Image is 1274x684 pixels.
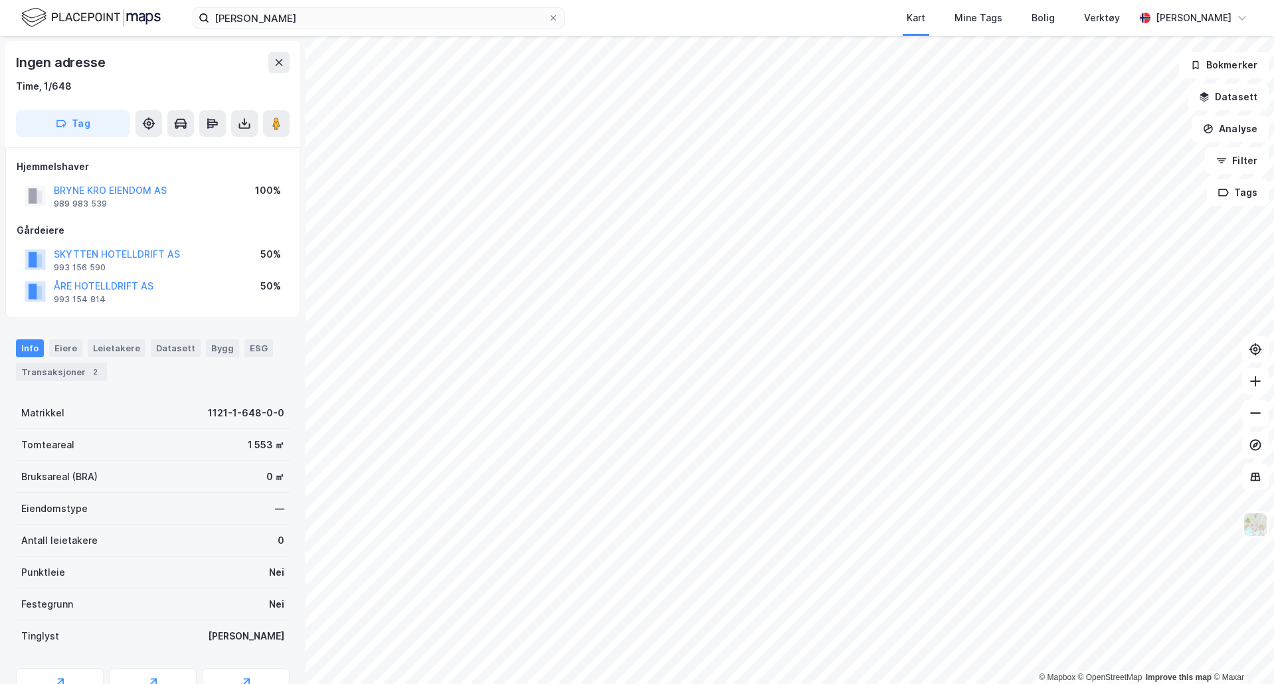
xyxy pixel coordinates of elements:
[209,8,548,28] input: Søk på adresse, matrikkel, gårdeiere, leietakere eller personer
[21,564,65,580] div: Punktleie
[88,339,145,357] div: Leietakere
[49,339,82,357] div: Eiere
[1207,179,1269,206] button: Tags
[1084,10,1120,26] div: Verktøy
[17,222,289,238] div: Gårdeiere
[16,52,108,73] div: Ingen adresse
[266,469,284,485] div: 0 ㎡
[206,339,239,357] div: Bygg
[260,246,281,262] div: 50%
[1205,147,1269,174] button: Filter
[1208,620,1274,684] div: Kontrollprogram for chat
[21,469,98,485] div: Bruksareal (BRA)
[248,437,284,453] div: 1 553 ㎡
[21,596,73,612] div: Festegrunn
[16,78,72,94] div: Time, 1/648
[21,437,74,453] div: Tomteareal
[278,533,284,549] div: 0
[1032,10,1055,26] div: Bolig
[21,533,98,549] div: Antall leietakere
[16,339,44,357] div: Info
[16,110,130,137] button: Tag
[275,501,284,517] div: —
[269,596,284,612] div: Nei
[208,628,284,644] div: [PERSON_NAME]
[54,294,106,305] div: 993 154 814
[1078,673,1142,682] a: OpenStreetMap
[1179,52,1269,78] button: Bokmerker
[907,10,925,26] div: Kart
[244,339,273,357] div: ESG
[151,339,201,357] div: Datasett
[21,6,161,29] img: logo.f888ab2527a4732fd821a326f86c7f29.svg
[1208,620,1274,684] iframe: Chat Widget
[1156,10,1231,26] div: [PERSON_NAME]
[17,159,289,175] div: Hjemmelshaver
[21,501,88,517] div: Eiendomstype
[21,405,64,421] div: Matrikkel
[54,199,107,209] div: 989 983 539
[16,363,107,381] div: Transaksjoner
[1039,673,1075,682] a: Mapbox
[54,262,106,273] div: 993 156 590
[21,628,59,644] div: Tinglyst
[255,183,281,199] div: 100%
[1243,512,1268,537] img: Z
[955,10,1002,26] div: Mine Tags
[88,365,102,379] div: 2
[208,405,284,421] div: 1121-1-648-0-0
[260,278,281,294] div: 50%
[1188,84,1269,110] button: Datasett
[269,564,284,580] div: Nei
[1146,673,1212,682] a: Improve this map
[1192,116,1269,142] button: Analyse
